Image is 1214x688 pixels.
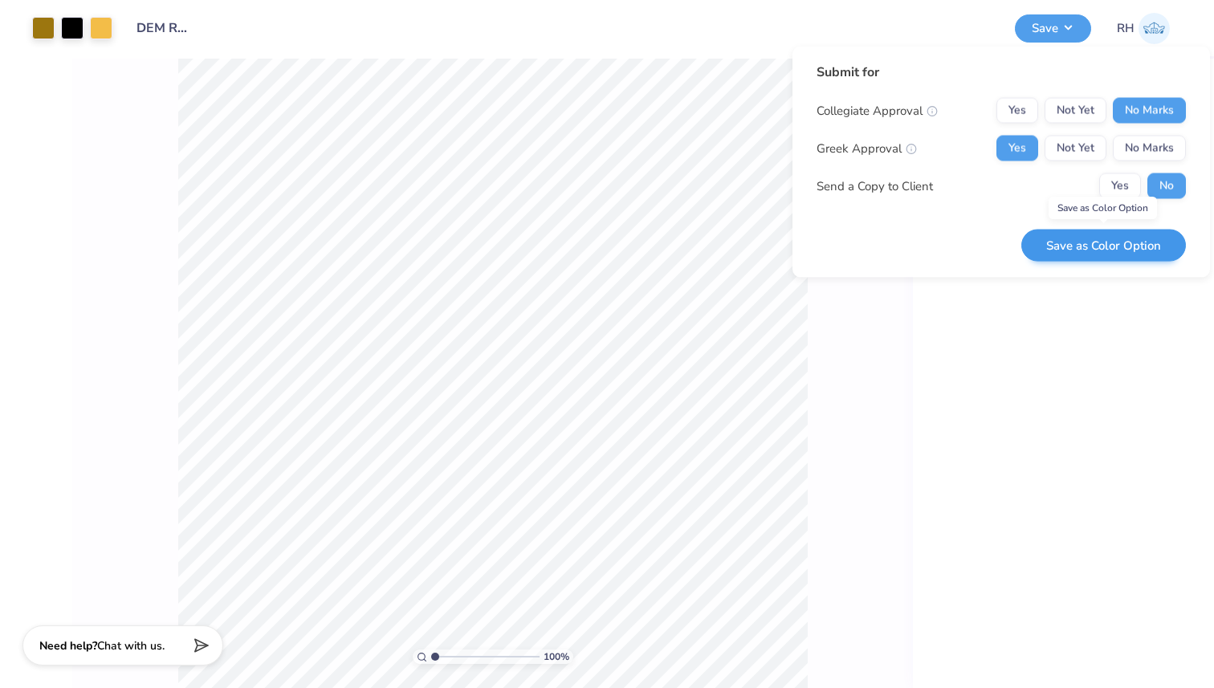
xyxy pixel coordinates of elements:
a: RH [1117,13,1170,44]
button: No [1147,173,1186,199]
div: Submit for [817,63,1186,82]
strong: Need help? [39,638,97,653]
button: Not Yet [1045,98,1106,124]
button: Yes [1099,173,1141,199]
input: Untitled Design [124,12,203,44]
span: Chat with us. [97,638,165,653]
button: Yes [996,98,1038,124]
button: Save as Color Option [1021,229,1186,262]
button: Not Yet [1045,136,1106,161]
div: Greek Approval [817,139,917,157]
button: No Marks [1113,136,1186,161]
div: Save as Color Option [1049,197,1157,219]
div: Send a Copy to Client [817,177,933,195]
span: RH [1117,19,1135,38]
button: Yes [996,136,1038,161]
span: 100 % [544,649,569,664]
button: No Marks [1113,98,1186,124]
button: Save [1015,14,1091,43]
img: Ryen Heigley [1139,13,1170,44]
div: Collegiate Approval [817,101,938,120]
